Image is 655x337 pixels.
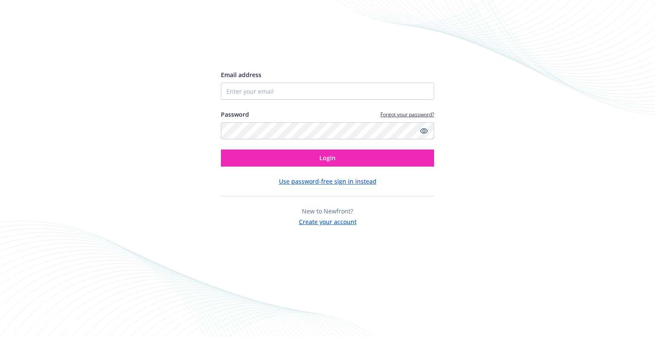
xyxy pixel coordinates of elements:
[221,40,301,55] img: Newfront logo
[319,154,336,162] span: Login
[279,177,377,186] button: Use password-free sign in instead
[299,216,356,226] button: Create your account
[221,83,434,100] input: Enter your email
[221,150,434,167] button: Login
[419,126,429,136] a: Show password
[380,111,434,118] a: Forgot your password?
[221,122,434,139] input: Enter your password
[221,71,261,79] span: Email address
[302,207,353,215] span: New to Newfront?
[221,110,249,119] label: Password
